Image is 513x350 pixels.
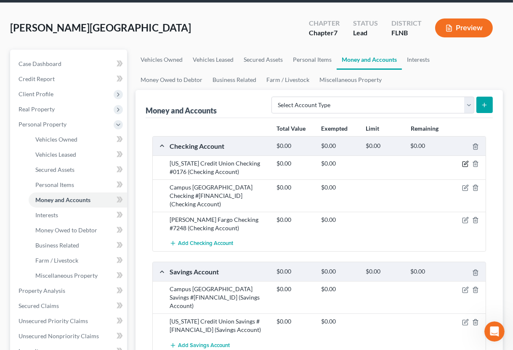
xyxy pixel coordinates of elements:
a: Case Dashboard [12,56,127,71]
span: 7 [334,29,338,37]
a: Money Owed to Debtor [29,223,127,238]
span: Interests [35,211,58,218]
div: $0.00 [317,142,361,150]
span: Miscellaneous Property [35,272,98,279]
a: Miscellaneous Property [29,268,127,283]
div: [PERSON_NAME] • 10h ago [13,156,83,161]
a: Vehicles Leased [29,147,127,162]
div: $0.00 [272,317,317,326]
span: [PERSON_NAME][GEOGRAPHIC_DATA] [10,21,191,34]
span: Unsecured Nonpriority Claims [19,332,99,339]
span: Vehicles Leased [35,151,76,158]
div: Katie says… [7,66,162,173]
a: Interests [402,50,435,70]
div: [US_STATE] Credit Union Savings #[FINANCIAL_ID] (Savings Account) [165,317,272,334]
span: Business Related [35,242,79,249]
div: Close [148,3,163,18]
a: Farm / Livestock [261,70,314,90]
a: Business Related [29,238,127,253]
p: Active 30m ago [41,11,84,19]
a: Vehicles Owned [29,132,127,147]
button: Send a message… [144,272,158,285]
a: Miscellaneous Property [314,70,387,90]
div: District [391,18,422,28]
div: $0.00 [272,285,317,293]
a: Business Related [207,70,261,90]
div: Checking Account [165,142,272,150]
span: Secured Assets [35,166,74,173]
div: Chapter [309,18,340,28]
div: Campus [GEOGRAPHIC_DATA] Savings #[FINANCIAL_ID] (Savings Account) [165,285,272,310]
a: Property Analysis [12,283,127,298]
span: Money Owed to Debtor [35,226,97,234]
span: Money and Accounts [35,196,90,203]
button: Upload attachment [40,275,47,282]
span: Personal Property [19,121,66,128]
a: Secured Assets [239,50,288,70]
button: Start recording [53,275,60,282]
a: Vehicles Leased [188,50,239,70]
div: Chapter [309,28,340,38]
div: $0.00 [406,268,451,276]
div: 🚨ATTN: [GEOGRAPHIC_DATA] of [US_STATE]The court has added a new Credit Counseling Field that we n... [7,66,138,154]
button: Home [132,3,148,19]
div: FLNB [391,28,422,38]
div: $0.00 [272,216,317,224]
div: $0.00 [317,285,361,293]
button: Add Checking Account [170,236,233,251]
a: Farm / Livestock [29,253,127,268]
div: $0.00 [272,159,317,168]
span: Real Property [19,105,55,113]
button: Gif picker [27,275,33,282]
div: $0.00 [272,268,317,276]
div: $0.00 [317,183,361,192]
div: $0.00 [361,268,406,276]
span: Property Analysis [19,287,65,294]
h1: [PERSON_NAME] [41,4,96,11]
div: $0.00 [317,268,361,276]
strong: Remaining [411,125,439,132]
div: $0.00 [317,216,361,224]
a: Unsecured Nonpriority Claims [12,329,127,344]
a: Money Owed to Debtor [136,70,207,90]
div: $0.00 [317,159,361,168]
button: Preview [435,18,493,37]
div: [US_STATE] Credit Union Checking #0176 (Checking Account) [165,159,272,176]
strong: Total Value [276,125,306,132]
span: Vehicles Owned [35,136,77,143]
b: 🚨ATTN: [GEOGRAPHIC_DATA] of [US_STATE] [13,71,120,87]
button: go back [5,3,21,19]
img: Profile image for Katie [24,5,37,18]
strong: Limit [366,125,379,132]
div: $0.00 [361,142,406,150]
div: Campus [GEOGRAPHIC_DATA] Checking #[FINANCIAL_ID] (Checking Account) [165,183,272,208]
div: Lead [353,28,378,38]
a: Credit Report [12,71,127,87]
a: Money and Accounts [29,192,127,208]
span: Unsecured Priority Claims [19,317,88,324]
a: Personal Items [29,177,127,192]
a: Vehicles Owned [136,50,188,70]
a: Money and Accounts [337,50,402,70]
a: Secured Claims [12,298,127,313]
span: Client Profile [19,90,53,97]
div: [PERSON_NAME] Fargo Checking #7248 (Checking Account) [165,216,272,232]
span: Add Checking Account [178,240,233,247]
a: Unsecured Priority Claims [12,313,127,329]
button: Emoji picker [13,275,20,282]
div: $0.00 [406,142,451,150]
span: Secured Claims [19,302,59,309]
strong: Exempted [321,125,348,132]
a: Secured Assets [29,162,127,177]
span: Add Savings Account [178,342,230,349]
iframe: Intercom live chat [484,321,505,342]
a: Interests [29,208,127,223]
span: Farm / Livestock [35,257,78,264]
div: The court has added a new Credit Counseling Field that we need to update upon filing. Please remo... [13,92,131,149]
span: Credit Report [19,75,55,82]
div: Money and Accounts [146,105,217,116]
div: $0.00 [272,183,317,192]
span: Case Dashboard [19,60,61,67]
div: $0.00 [272,142,317,150]
div: $0.00 [317,317,361,326]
